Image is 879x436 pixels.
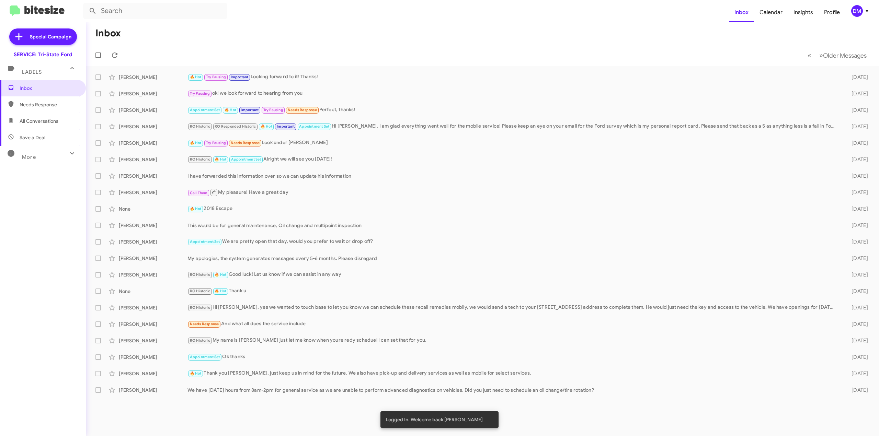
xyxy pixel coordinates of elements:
span: 🔥 Hot [190,207,202,211]
div: Alright we will see you [DATE]! [187,155,838,163]
span: Call Them [190,191,208,195]
span: 🔥 Hot [190,75,202,79]
div: Thank u [187,287,838,295]
div: [PERSON_NAME] [119,321,187,328]
span: Try Pausing [263,108,283,112]
div: We have [DATE] hours from 8am-2pm for general service as we are unable to perform advanced diagno... [187,387,838,393]
div: And what all does the service include [187,320,838,328]
div: [DATE] [838,255,874,262]
div: Thank you [PERSON_NAME], just keep us in mind for the future. We also have pick-up and delivery s... [187,369,838,377]
div: [PERSON_NAME] [119,90,187,97]
div: [DATE] [838,173,874,179]
div: My apologies, the system generates messages every 5-6 months. Please disregard [187,255,838,262]
div: [DATE] [838,304,874,311]
div: [PERSON_NAME] [119,189,187,196]
div: [DATE] [838,205,874,212]
span: Appointment Set [190,355,220,359]
div: [PERSON_NAME] [119,255,187,262]
span: 🔥 Hot [190,371,202,376]
span: Appointment Set [190,108,220,112]
div: 2018 Escape [187,205,838,213]
div: [PERSON_NAME] [119,271,187,278]
span: 🔥 Hot [190,141,202,145]
div: [PERSON_NAME] [119,173,187,179]
span: « [808,51,811,60]
div: Ok thanks [187,353,838,361]
div: [PERSON_NAME] [119,354,187,361]
span: RO Historic [190,124,210,129]
div: Perfect, thanks! [187,106,838,114]
div: [PERSON_NAME] [119,222,187,229]
a: Insights [788,2,819,22]
button: Previous [803,48,815,62]
div: [DATE] [838,354,874,361]
div: I have forwarded this information over so we can update his information [187,173,838,179]
span: Try Pausing [206,75,226,79]
div: [PERSON_NAME] [119,387,187,393]
div: [DATE] [838,337,874,344]
div: [PERSON_NAME] [119,123,187,130]
span: 🔥 Hot [215,157,226,162]
a: Calendar [754,2,788,22]
div: DM [851,5,863,17]
span: Save a Deal [20,134,45,141]
div: None [119,205,187,212]
span: 🔥 Hot [261,124,272,129]
a: Profile [819,2,845,22]
span: 🔥 Hot [225,108,236,112]
span: Try Pausing [206,141,226,145]
span: 🔥 Hot [215,272,226,277]
div: [PERSON_NAME] [119,156,187,163]
div: [PERSON_NAME] [119,337,187,344]
span: More [22,154,36,160]
div: [PERSON_NAME] [119,238,187,245]
div: [DATE] [838,107,874,114]
span: Older Messages [823,52,867,59]
div: SERVICE: Tri-State Ford [14,51,72,58]
span: Needs Response [190,322,219,326]
nav: Page navigation example [804,48,871,62]
a: Special Campaign [9,28,77,45]
div: Hi [PERSON_NAME], yes we wanted to touch base to let you know we can schedule these recall remedi... [187,304,838,311]
div: [DATE] [838,387,874,393]
a: Inbox [729,2,754,22]
span: Needs Response [20,101,78,108]
div: [PERSON_NAME] [119,370,187,377]
div: My name is [PERSON_NAME] just let me know when youre redy scheduel I can set that for you. [187,337,838,344]
span: Labels [22,69,42,75]
h1: Inbox [95,28,121,39]
span: Try Pausing [190,91,210,96]
span: » [819,51,823,60]
div: [PERSON_NAME] [119,107,187,114]
span: Special Campaign [30,33,71,40]
span: 🔥 Hot [215,289,226,293]
div: [DATE] [838,370,874,377]
div: Look under [PERSON_NAME] [187,139,838,147]
div: Hi [PERSON_NAME], I am glad everything went well for the mobile service! Please keep an eye on yo... [187,122,838,130]
span: Needs Response [288,108,317,112]
span: Logged In. Welcome back [PERSON_NAME] [386,416,483,423]
span: Appointment Set [190,239,220,244]
div: Good luck! Let us know if we can assist in any way [187,271,838,279]
span: All Conversations [20,118,58,125]
div: This would be for general maintenance, Oil change and multipoint inspection [187,222,838,229]
div: My pleasure! Have a great day [187,188,838,197]
span: Important [277,124,295,129]
div: [DATE] [838,222,874,229]
div: We are pretty open that day, would you prefer to wait or drop off? [187,238,838,246]
span: RO Historic [190,305,210,310]
div: [DATE] [838,321,874,328]
div: [DATE] [838,288,874,295]
button: Next [815,48,871,62]
div: ok! we look forward to hearing from you [187,90,838,97]
div: [DATE] [838,271,874,278]
span: Important [231,75,249,79]
span: RO Historic [190,338,210,343]
span: RO Historic [190,157,210,162]
button: DM [845,5,871,17]
div: [DATE] [838,74,874,81]
span: RO Historic [190,289,210,293]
